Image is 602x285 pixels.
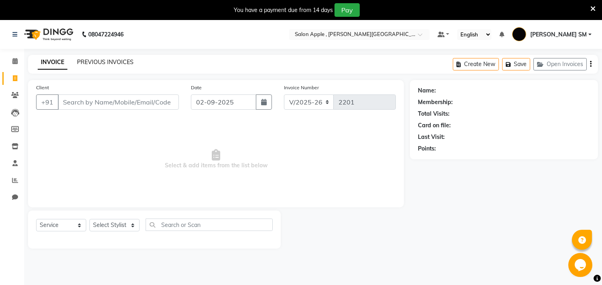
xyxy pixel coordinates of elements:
[234,6,333,14] div: You have a payment due from 14 days
[418,133,445,141] div: Last Visit:
[36,84,49,91] label: Client
[418,145,436,153] div: Points:
[568,253,594,277] iframe: chat widget
[58,94,179,110] input: Search by Name/Mobile/Email/Code
[418,121,451,130] div: Card on file:
[77,58,134,66] a: PREVIOUS INVOICES
[146,219,273,231] input: Search or Scan
[36,94,59,110] button: +91
[512,27,526,41] img: bharat manger SM
[88,23,124,46] b: 08047224946
[334,3,360,17] button: Pay
[533,58,587,70] button: Open Invoices
[20,23,75,46] img: logo
[36,119,396,199] span: Select & add items from the list below
[418,110,450,118] div: Total Visits:
[502,58,530,70] button: Save
[191,84,202,91] label: Date
[530,30,587,39] span: [PERSON_NAME] SM
[418,86,436,95] div: Name:
[418,98,453,106] div: Membership:
[38,55,67,70] a: INVOICE
[453,58,499,70] button: Create New
[284,84,319,91] label: Invoice Number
